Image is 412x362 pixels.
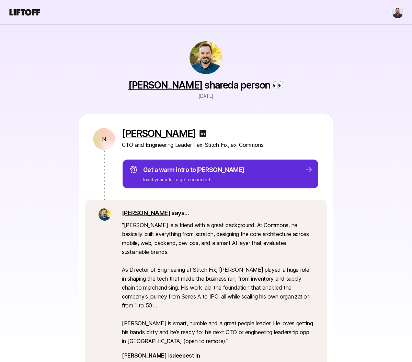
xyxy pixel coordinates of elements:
img: 94ddba96_162a_4062_a6fe_bdab82155b16.jpg [190,41,222,74]
img: linkedin-logo [199,129,207,138]
img: 94ddba96_162a_4062_a6fe_bdab82155b16.jpg [99,208,111,221]
span: to [PERSON_NAME] [190,166,244,173]
img: Samir Uppaluru [392,7,403,18]
p: [DATE] [198,92,214,100]
p: CTO and Engineering Leader | ex-Stitch Fix, ex-Commons [122,140,319,149]
a: [PERSON_NAME] [122,209,170,217]
p: says... [122,208,313,218]
a: [PERSON_NAME] [128,79,203,91]
a: N [93,128,115,189]
p: shared a person 👀 [128,80,284,91]
button: Samir Uppaluru [391,6,404,19]
p: Input your info to get connected [143,176,244,183]
a: [PERSON_NAME] [122,128,196,139]
p: Get a warm intro [143,165,244,175]
p: N [102,135,106,143]
p: [PERSON_NAME] is deepest in [122,351,313,360]
p: " [PERSON_NAME] is a friend with a great background. At Commons, he basically built everything fr... [122,221,313,346]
